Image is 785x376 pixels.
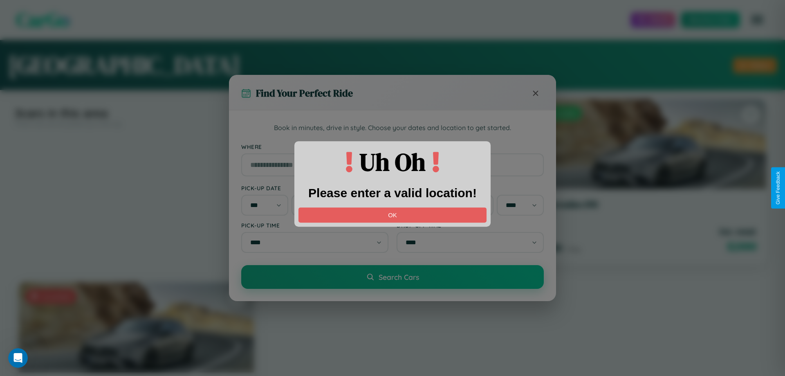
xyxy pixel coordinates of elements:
label: Drop-off Date [397,185,544,191]
label: Pick-up Time [241,222,388,229]
h3: Find Your Perfect Ride [256,86,353,100]
span: Search Cars [379,272,419,281]
label: Drop-off Time [397,222,544,229]
p: Book in minutes, drive in style. Choose your dates and location to get started. [241,123,544,133]
label: Where [241,143,544,150]
label: Pick-up Date [241,185,388,191]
